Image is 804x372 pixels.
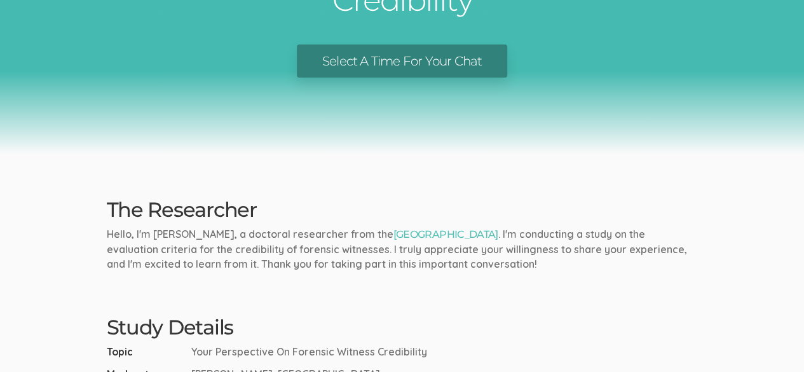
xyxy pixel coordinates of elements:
[740,311,804,372] iframe: Chat Widget
[107,345,186,359] span: Topic
[107,227,698,272] p: Hello, I'm [PERSON_NAME], a doctoral researcher from the . I'm conducting a study on the evaluati...
[107,198,698,221] h2: The Researcher
[393,228,498,240] a: [GEOGRAPHIC_DATA]
[107,316,698,338] h2: Study Details
[297,45,507,78] a: Select A Time For Your Chat
[191,345,427,359] span: Your Perspective On Forensic Witness Credibility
